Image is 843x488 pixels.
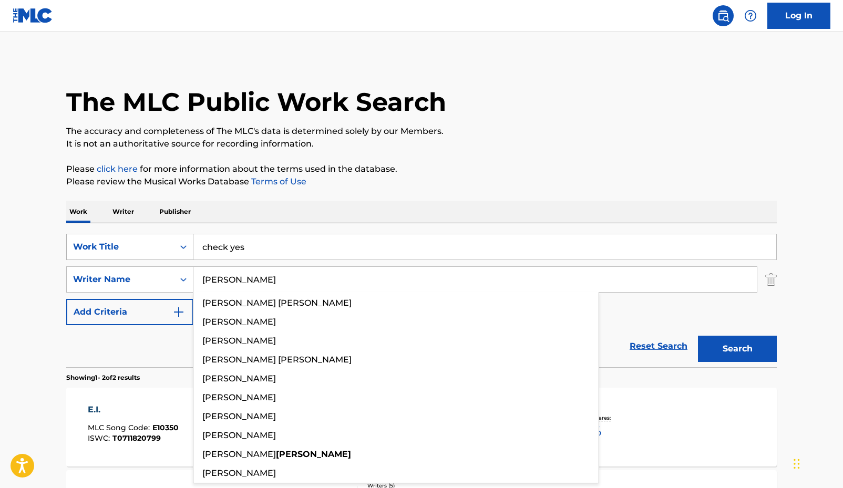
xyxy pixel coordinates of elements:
[202,449,276,459] span: [PERSON_NAME]
[790,438,843,488] iframe: Chat Widget
[765,266,777,293] img: Delete Criterion
[152,423,179,432] span: E10350
[66,201,90,223] p: Work
[202,411,276,421] span: [PERSON_NAME]
[156,201,194,223] p: Publisher
[66,234,777,367] form: Search Form
[202,355,352,365] span: [PERSON_NAME] [PERSON_NAME]
[109,201,137,223] p: Writer
[698,336,777,362] button: Search
[717,9,729,22] img: search
[767,3,830,29] a: Log In
[202,336,276,346] span: [PERSON_NAME]
[66,163,777,175] p: Please for more information about the terms used in the database.
[624,335,693,358] a: Reset Search
[66,125,777,138] p: The accuracy and completeness of The MLC's data is determined solely by our Members.
[202,298,352,308] span: [PERSON_NAME] [PERSON_NAME]
[744,9,757,22] img: help
[794,448,800,480] div: Drag
[202,430,276,440] span: [PERSON_NAME]
[88,403,179,416] div: E.I.
[276,449,351,459] strong: [PERSON_NAME]
[13,8,53,23] img: MLC Logo
[249,176,306,186] a: Terms of Use
[740,5,761,26] div: Help
[202,468,276,478] span: [PERSON_NAME]
[66,138,777,150] p: It is not an authoritative source for recording information.
[172,306,185,318] img: 9d2ae6d4665cec9f34b9.svg
[73,273,168,286] div: Writer Name
[66,299,193,325] button: Add Criteria
[202,317,276,327] span: [PERSON_NAME]
[73,241,168,253] div: Work Title
[66,388,777,466] a: E.I.MLC Song Code:E10350ISWC:T0711820799Writers (2)[PERSON_NAME], [PERSON_NAME]Recording Artists ...
[112,433,161,443] span: T0711820799
[88,433,112,443] span: ISWC :
[66,373,140,382] p: Showing 1 - 2 of 2 results
[66,86,446,118] h1: The MLC Public Work Search
[66,175,777,188] p: Please review the Musical Works Database
[713,5,734,26] a: Public Search
[202,392,276,402] span: [PERSON_NAME]
[97,164,138,174] a: click here
[88,423,152,432] span: MLC Song Code :
[202,373,276,383] span: [PERSON_NAME]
